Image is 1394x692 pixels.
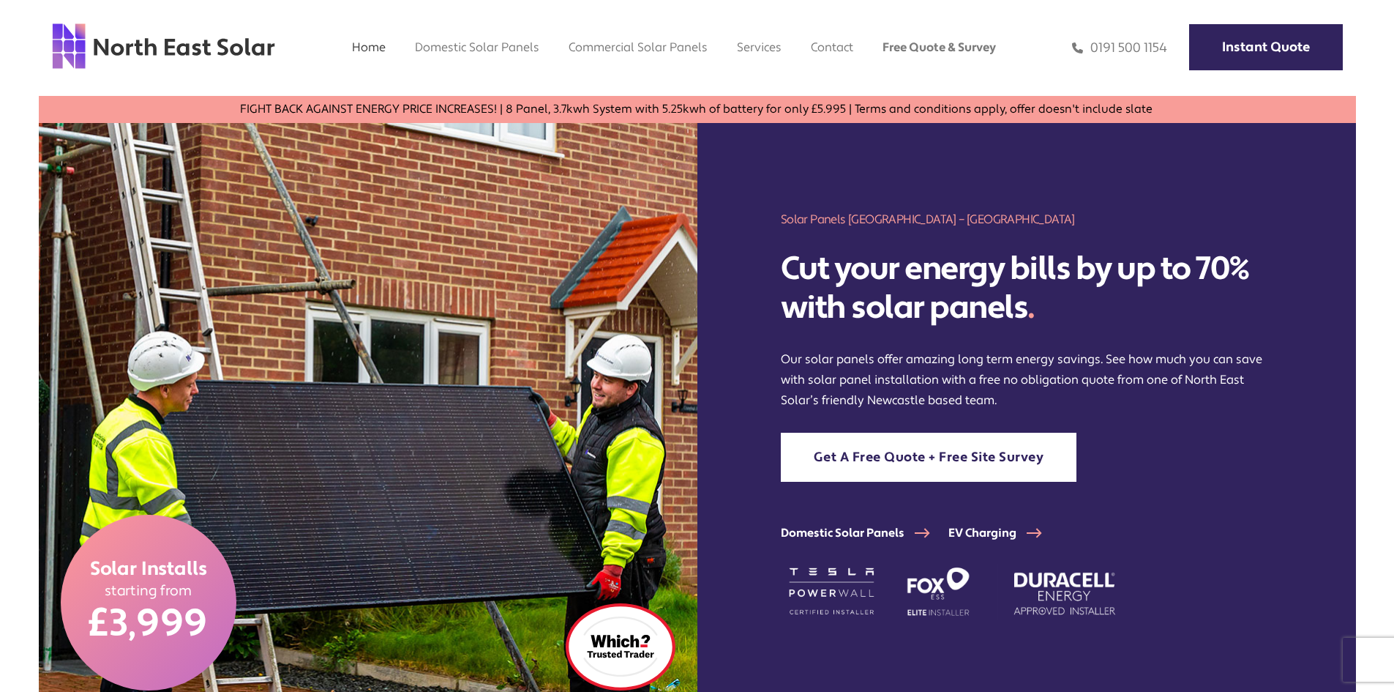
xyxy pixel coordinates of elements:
[883,40,996,55] a: Free Quote & Survey
[90,557,207,582] span: Solar Installs
[566,603,675,691] img: which logo
[948,526,1060,540] a: EV Charging
[89,600,208,648] span: £3,999
[781,211,1272,228] h1: Solar Panels [GEOGRAPHIC_DATA] – [GEOGRAPHIC_DATA]
[415,40,539,55] a: Domestic Solar Panels
[51,22,276,70] img: north east solar logo
[811,40,853,55] a: Contact
[1072,40,1167,56] a: 0191 500 1154
[569,40,708,55] a: Commercial Solar Panels
[781,526,948,540] a: Domestic Solar Panels
[781,433,1077,482] a: Get A Free Quote + Free Site Survey
[352,40,386,55] a: Home
[1027,287,1035,328] span: .
[105,581,192,600] span: starting from
[1072,40,1083,56] img: phone icon
[1189,24,1343,70] a: Instant Quote
[781,349,1272,411] p: Our solar panels offer amazing long term energy savings. See how much you can save with solar pan...
[61,515,236,691] a: Solar Installs starting from £3,999
[737,40,782,55] a: Services
[781,250,1272,327] h2: Cut your energy bills by up to 70% with solar panels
